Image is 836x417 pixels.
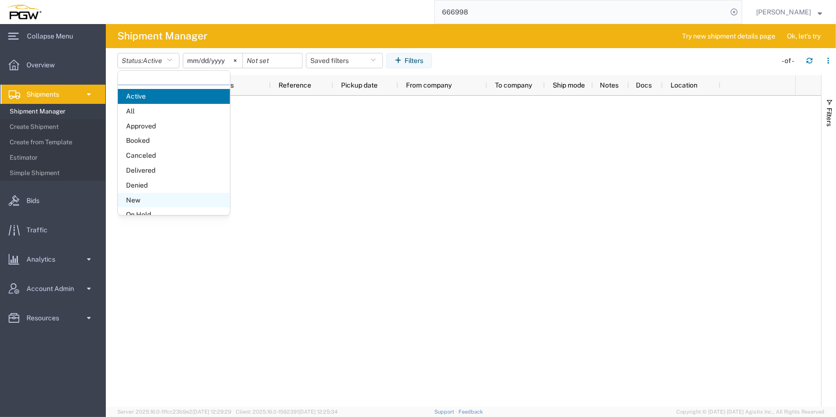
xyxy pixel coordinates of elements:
[0,85,105,104] a: Shipments
[825,108,833,126] span: Filters
[341,81,378,89] span: Pickup date
[118,163,230,178] span: Delivered
[553,81,585,89] span: Ship mode
[118,148,230,163] span: Canceled
[26,279,81,298] span: Account Admin
[26,85,66,104] span: Shipments
[7,5,41,19] img: logo
[118,207,230,222] span: On Hold
[26,191,46,210] span: Bids
[671,81,697,89] span: Location
[118,178,230,193] span: Denied
[779,28,829,44] button: Ok, let's try
[27,26,80,46] span: Collapse Menu
[386,53,432,68] button: Filters
[117,53,179,68] button: Status:Active
[143,57,162,64] span: Active
[10,117,99,137] span: Create Shipment
[117,24,207,48] h4: Shipment Manager
[10,148,99,167] span: Estimator
[26,308,66,328] span: Resources
[118,104,230,119] span: All
[306,53,383,68] button: Saved filters
[279,81,311,89] span: Reference
[0,55,105,75] a: Overview
[118,193,230,208] span: New
[192,409,231,415] span: [DATE] 12:29:29
[434,409,458,415] a: Support
[0,279,105,298] a: Account Admin
[118,133,230,148] span: Booked
[183,53,242,68] input: Not set
[676,408,824,416] span: Copyright © [DATE]-[DATE] Agistix Inc., All Rights Reserved
[495,81,532,89] span: To company
[118,119,230,134] span: Approved
[118,89,230,104] span: Active
[756,6,823,18] button: [PERSON_NAME]
[26,250,62,269] span: Analytics
[10,133,99,152] span: Create from Template
[435,0,727,24] input: Search for shipment number, reference number
[782,56,798,66] div: - of -
[26,220,54,240] span: Traffic
[0,250,105,269] a: Analytics
[10,164,99,183] span: Simple Shipment
[0,220,105,240] a: Traffic
[756,7,811,17] span: Ksenia Gushchina-Kerecz
[10,102,99,121] span: Shipment Manager
[636,81,652,89] span: Docs
[26,55,62,75] span: Overview
[600,81,619,89] span: Notes
[236,409,338,415] span: Client: 2025.16.0-1592391
[406,81,452,89] span: From company
[0,308,105,328] a: Resources
[682,31,775,41] span: Try new shipment details page
[0,191,105,210] a: Bids
[243,53,302,68] input: Not set
[299,409,338,415] span: [DATE] 12:25:34
[117,409,231,415] span: Server: 2025.16.0-1ffcc23b9e2
[458,409,483,415] a: Feedback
